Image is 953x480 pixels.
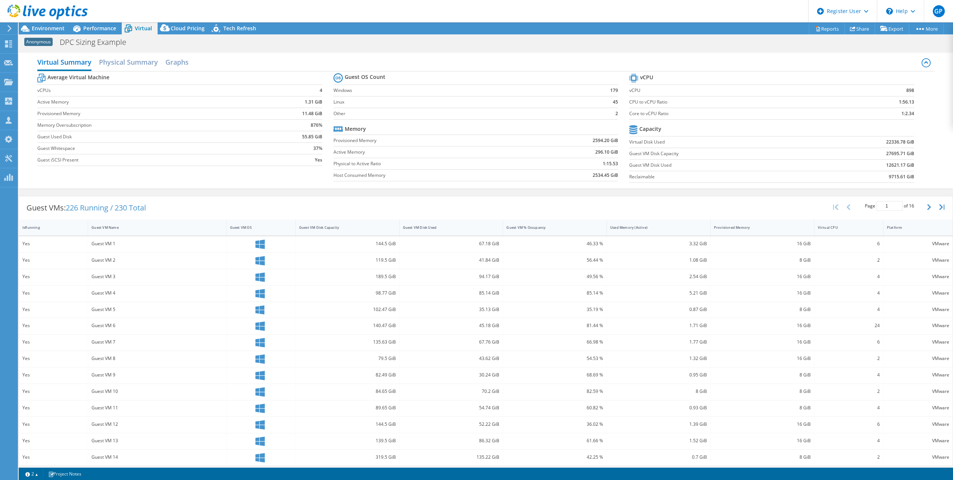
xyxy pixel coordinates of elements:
div: VMware [887,256,949,264]
div: VMware [887,354,949,363]
div: 8 GiB [714,256,811,264]
div: 54.74 GiB [403,404,500,412]
div: Guest VM 3 [91,273,223,281]
div: Guest VM Disk Capacity [299,225,387,230]
div: 16 GiB [714,420,811,428]
div: Yes [22,289,84,297]
div: 85.14 % [506,289,603,297]
span: 226 Running / 230 Total [66,203,146,213]
div: Guest VM 4 [91,289,223,297]
div: 8 GiB [714,371,811,379]
b: 179 [610,87,618,94]
div: 2 [818,354,880,363]
b: 45 [613,98,618,106]
b: 22336.78 GiB [886,138,914,146]
div: 0.95 GiB [610,371,707,379]
div: 67.18 GiB [403,240,500,248]
input: jump to page [876,201,903,211]
div: Used Memory (Active) [610,225,698,230]
div: 8 GiB [610,387,707,396]
div: 0.87 GiB [610,305,707,314]
div: Yes [22,338,84,346]
div: IsRunning [22,225,75,230]
div: Guest VM 7 [91,338,223,346]
b: 1:2.34 [901,110,914,117]
div: Guest VM OS [230,225,283,230]
div: Guest VM 10 [91,387,223,396]
div: VMware [887,437,949,445]
div: 102.47 GiB [299,305,396,314]
div: 16 GiB [714,354,811,363]
div: 135.22 GiB [403,453,500,461]
h2: Physical Summary [99,55,158,70]
div: Yes [22,354,84,363]
div: 4 [818,437,880,445]
div: 4 [818,371,880,379]
div: 1.71 GiB [610,321,707,330]
div: Provisioned Memory [714,225,802,230]
label: Windows [333,87,581,94]
b: 898 [906,87,914,94]
b: 1.31 GiB [305,98,322,106]
label: CPU to vCPU Ratio [629,98,839,106]
div: 81.44 % [506,321,603,330]
div: 1.39 GiB [610,420,707,428]
div: Guest VM 11 [91,404,223,412]
h2: Graphs [165,55,189,70]
div: Guest VM Disk Used [403,225,491,230]
div: 6 [818,240,880,248]
span: Page of [865,201,914,211]
div: 16 GiB [714,240,811,248]
label: Memory Oversubscription [37,121,260,129]
div: Yes [22,305,84,314]
b: 2 [615,110,618,117]
b: 1:56.13 [899,98,914,106]
span: Virtual [135,25,152,32]
div: 94.17 GiB [403,273,500,281]
div: 2 [818,453,880,461]
div: Guest VM % Occupancy [506,225,594,230]
b: Average Virtual Machine [47,74,109,81]
div: 3.32 GiB [610,240,707,248]
b: 55.85 GiB [302,133,322,141]
div: Yes [22,404,84,412]
div: 46.33 % [506,240,603,248]
b: 4 [320,87,322,94]
div: Yes [22,371,84,379]
b: 876% [311,121,322,129]
svg: \n [886,8,893,15]
div: Guest VM 12 [91,420,223,428]
div: 4 [818,289,880,297]
b: 2594.20 GiB [593,137,618,144]
div: 52.22 GiB [403,420,500,428]
div: 144.5 GiB [299,240,396,248]
b: Memory [345,125,366,133]
div: 1.32 GiB [610,354,707,363]
div: 8 GiB [714,453,811,461]
div: 1.08 GiB [610,256,707,264]
label: vCPU [629,87,839,94]
div: Virtual CPU [818,225,871,230]
h1: DPC Sizing Example [56,38,138,46]
div: 54.53 % [506,354,603,363]
div: Yes [22,387,84,396]
b: 27695.71 GiB [886,150,914,157]
div: 5.21 GiB [610,289,707,297]
span: 16 [909,203,914,209]
div: 16 GiB [714,289,811,297]
a: Export [875,23,909,34]
label: Physical to Active Ratio [333,160,529,167]
b: 2534.45 GiB [593,172,618,179]
div: Yes [22,240,84,248]
div: VMware [887,338,949,346]
div: 135.63 GiB [299,338,396,346]
a: Reports [809,23,845,34]
label: Core to vCPU Ratio [629,110,839,117]
label: Guest Whitespace [37,145,260,152]
div: 0.93 GiB [610,404,707,412]
div: 4 [818,273,880,281]
b: 9715.61 GiB [889,173,914,181]
div: 8 GiB [714,404,811,412]
div: 24 [818,321,880,330]
div: Yes [22,453,84,461]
